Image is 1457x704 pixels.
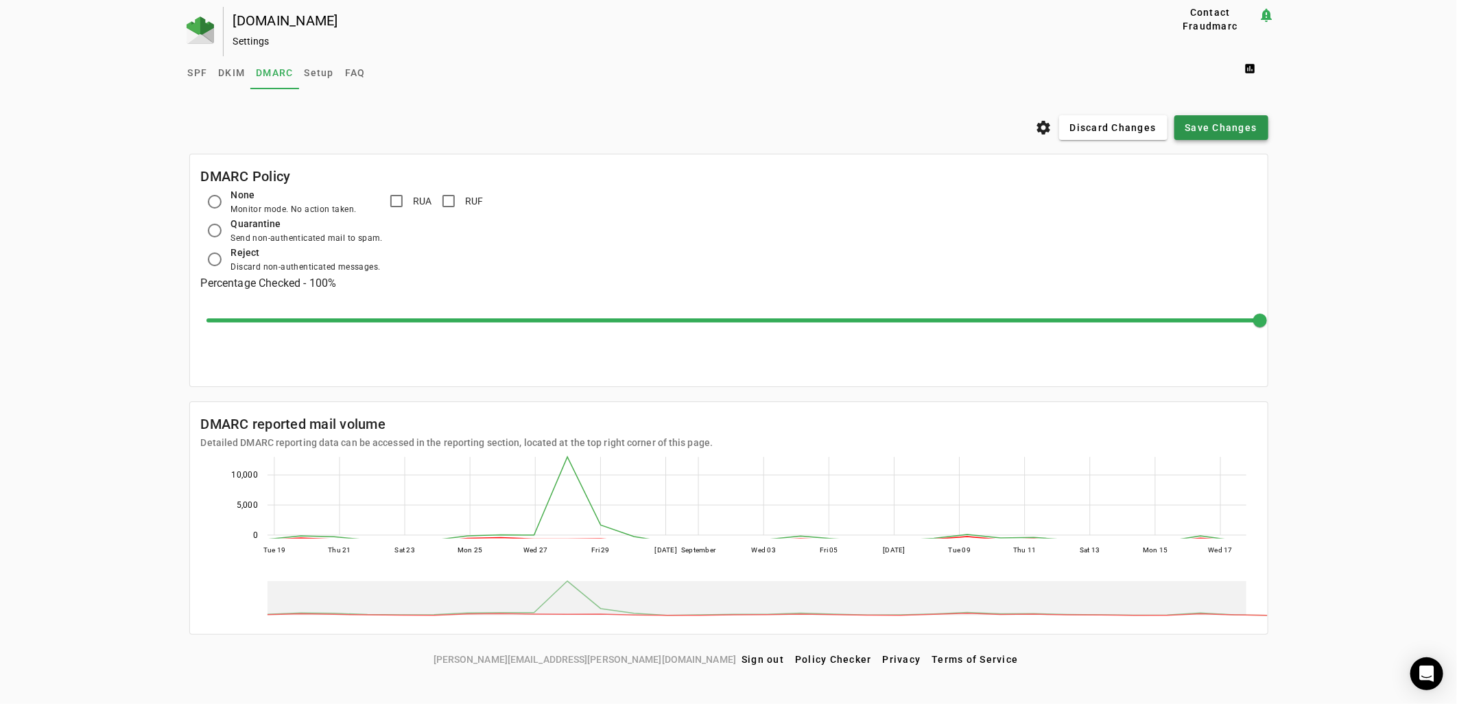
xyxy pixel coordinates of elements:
[256,68,293,78] span: DMARC
[883,654,921,665] span: Privacy
[742,654,784,665] span: Sign out
[932,654,1018,665] span: Terms of Service
[458,546,483,554] text: Mon 25
[1168,5,1253,33] span: Contact Fraudmarc
[820,546,838,554] text: Fri 05
[1174,115,1268,140] button: Save Changes
[340,56,371,89] a: FAQ
[187,16,214,44] img: Fraudmarc Logo
[250,56,298,89] a: DMARC
[1036,119,1052,136] i: settings
[591,546,610,554] text: Fri 29
[948,546,971,554] text: Tue 09
[877,647,927,672] button: Privacy
[231,202,357,216] div: Monitor mode. No action taken.
[206,304,1262,337] mat-slider: Percent
[1208,546,1233,554] text: Wed 17
[1059,115,1168,140] button: Discard Changes
[1162,7,1258,32] button: Contact Fraudmarc
[213,56,250,89] a: DKIM
[231,245,381,260] div: Reject
[328,546,351,554] text: Thu 21
[263,546,285,554] text: Tue 19
[462,194,484,208] label: RUF
[201,435,713,450] mat-card-subtitle: Detailed DMARC reporting data can be accessed in the reporting section, located at the top right ...
[252,530,257,540] text: 0
[299,56,340,89] a: Setup
[188,68,208,78] span: SPF
[231,470,258,480] text: 10,000
[394,546,415,554] text: Sat 23
[233,14,1119,27] div: [DOMAIN_NAME]
[795,654,872,665] span: Policy Checker
[926,647,1023,672] button: Terms of Service
[231,260,381,274] div: Discard non-authenticated messages.
[1080,546,1100,554] text: Sat 13
[305,68,334,78] span: Setup
[1142,546,1168,554] text: Mon 15
[231,187,357,202] div: None
[883,546,905,554] text: [DATE]
[345,68,366,78] span: FAQ
[201,165,291,187] mat-card-title: DMARC Policy
[218,68,245,78] span: DKIM
[1410,657,1443,690] div: Open Intercom Messenger
[790,647,877,672] button: Policy Checker
[654,546,677,554] text: [DATE]
[182,56,213,89] a: SPF
[201,413,713,435] mat-card-title: DMARC reported mail volume
[523,546,547,554] text: Wed 27
[233,34,1119,48] div: Settings
[1070,121,1157,134] span: Discard Changes
[1259,7,1275,23] mat-icon: notification_important
[751,546,776,554] text: Wed 03
[1185,121,1257,134] span: Save Changes
[236,500,257,510] text: 5,000
[231,231,383,245] div: Send non-authenticated mail to spam.
[1013,546,1037,554] text: Thu 11
[434,652,736,667] span: [PERSON_NAME][EMAIL_ADDRESS][PERSON_NAME][DOMAIN_NAME]
[736,647,790,672] button: Sign out
[681,546,716,554] text: September
[231,216,383,231] div: Quarantine
[201,274,1257,293] h3: Percentage Checked - 100%
[410,194,432,208] label: RUA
